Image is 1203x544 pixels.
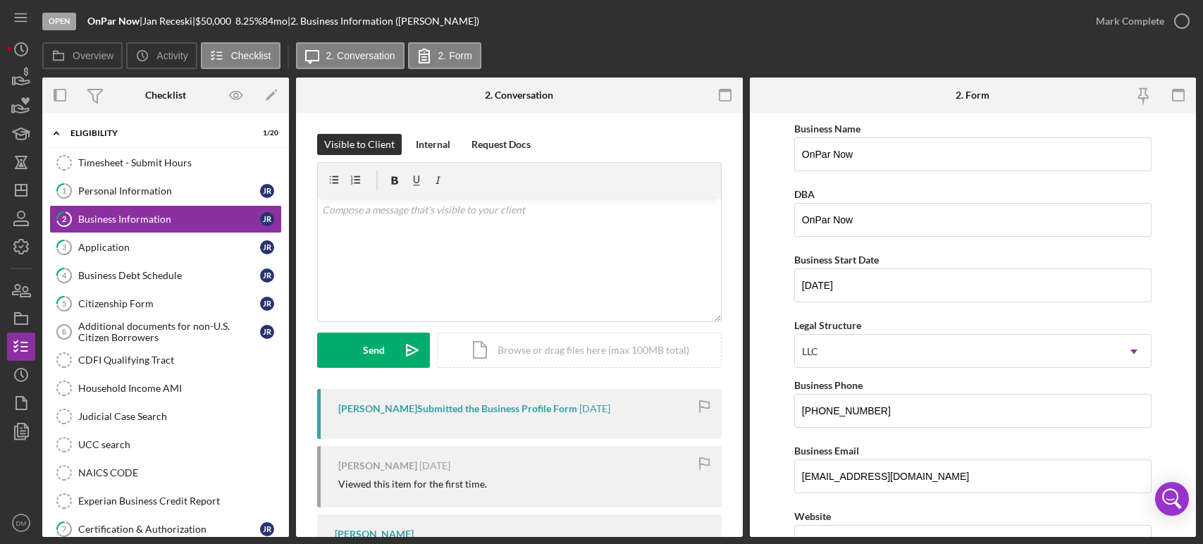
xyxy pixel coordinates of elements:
[1082,7,1196,35] button: Mark Complete
[62,271,67,280] tspan: 4
[78,354,281,366] div: CDFI Qualifying Tract
[794,254,879,266] label: Business Start Date
[78,185,260,197] div: Personal Information
[78,321,260,343] div: Additional documents for non-U.S. Citizen Borrowers
[253,129,278,137] div: 1 / 20
[260,184,274,198] div: J R
[49,318,282,346] a: 6Additional documents for non-U.S. Citizen BorrowersJR
[471,134,531,155] div: Request Docs
[317,333,430,368] button: Send
[419,460,450,471] time: 2025-08-23 01:42
[78,270,260,281] div: Business Debt Schedule
[363,333,385,368] div: Send
[485,89,553,101] div: 2. Conversation
[195,15,231,27] span: $50,000
[201,42,280,69] button: Checklist
[78,242,260,253] div: Application
[78,524,260,535] div: Certification & Authorization
[794,445,859,457] label: Business Email
[49,233,282,261] a: 3ApplicationJR
[794,123,860,135] label: Business Name
[408,42,481,69] button: 2. Form
[16,519,27,527] text: DM
[956,89,989,101] div: 2. Form
[78,411,281,422] div: Judicial Case Search
[49,205,282,233] a: 2Business InformationJR
[62,328,66,336] tspan: 6
[49,431,282,459] a: UCC search
[145,89,186,101] div: Checklist
[49,261,282,290] a: 4Business Debt ScheduleJR
[49,346,282,374] a: CDFI Qualifying Tract
[262,16,288,27] div: 84 mo
[78,157,281,168] div: Timesheet - Submit Hours
[260,522,274,536] div: J R
[78,214,260,225] div: Business Information
[62,299,66,308] tspan: 5
[156,50,187,61] label: Activity
[260,240,274,254] div: J R
[464,134,538,155] button: Request Docs
[73,50,113,61] label: Overview
[260,268,274,283] div: J R
[126,42,197,69] button: Activity
[260,297,274,311] div: J R
[324,134,395,155] div: Visible to Client
[49,402,282,431] a: Judicial Case Search
[78,298,260,309] div: Citizenship Form
[296,42,405,69] button: 2. Conversation
[231,50,271,61] label: Checklist
[7,509,35,537] button: DM
[62,186,66,195] tspan: 1
[335,528,414,540] div: [PERSON_NAME]
[142,16,195,27] div: Jan Receski |
[338,478,487,490] div: Viewed this item for the first time.
[794,379,863,391] label: Business Phone
[579,403,610,414] time: 2025-08-23 01:52
[802,346,818,357] div: LLC
[338,403,577,414] div: [PERSON_NAME] Submitted the Business Profile Form
[78,383,281,394] div: Household Income AMI
[49,149,282,177] a: Timesheet - Submit Hours
[1155,482,1189,516] div: Open Intercom Messenger
[49,515,282,543] a: 7Certification & AuthorizationJR
[70,129,243,137] div: Eligibility
[794,510,831,522] label: Website
[317,134,402,155] button: Visible to Client
[49,459,282,487] a: NAICS CODE
[1096,7,1164,35] div: Mark Complete
[288,16,479,27] div: | 2. Business Information ([PERSON_NAME])
[409,134,457,155] button: Internal
[49,177,282,205] a: 1Personal InformationJR
[326,50,395,61] label: 2. Conversation
[62,242,66,252] tspan: 3
[78,467,281,478] div: NAICS CODE
[416,134,450,155] div: Internal
[78,495,281,507] div: Experian Business Credit Report
[87,16,142,27] div: |
[49,290,282,318] a: 5Citizenship FormJR
[260,212,274,226] div: J R
[62,524,67,533] tspan: 7
[62,214,66,223] tspan: 2
[87,15,140,27] b: OnPar Now
[49,374,282,402] a: Household Income AMI
[49,487,282,515] a: Experian Business Credit Report
[794,188,815,200] label: DBA
[78,439,281,450] div: UCC search
[42,42,123,69] button: Overview
[235,16,262,27] div: 8.25 %
[42,13,76,30] div: Open
[260,325,274,339] div: J R
[438,50,472,61] label: 2. Form
[338,460,417,471] div: [PERSON_NAME]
